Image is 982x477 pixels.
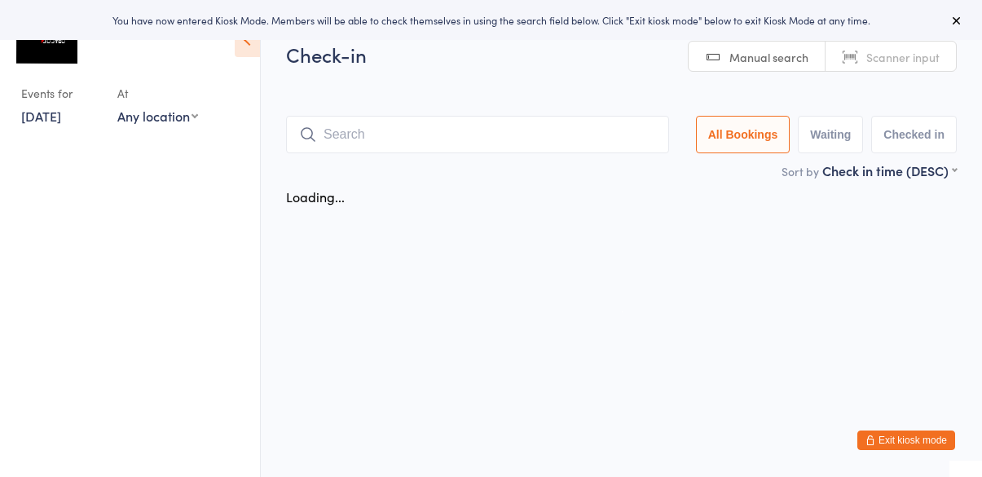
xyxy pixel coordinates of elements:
button: Waiting [798,116,863,153]
span: Manual search [729,49,808,65]
h2: Check-in [286,41,957,68]
a: [DATE] [21,107,61,125]
div: At [117,80,198,107]
button: Exit kiosk mode [857,431,955,450]
span: Scanner input [866,49,940,65]
label: Sort by [782,163,819,179]
div: Loading... [286,188,345,205]
div: Any location [117,107,198,125]
input: Search [286,116,669,153]
button: All Bookings [696,116,790,153]
div: Check in time (DESC) [822,161,957,179]
div: Events for [21,80,101,107]
div: You have now entered Kiosk Mode. Members will be able to check themselves in using the search fie... [26,13,956,27]
button: Checked in [871,116,957,153]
